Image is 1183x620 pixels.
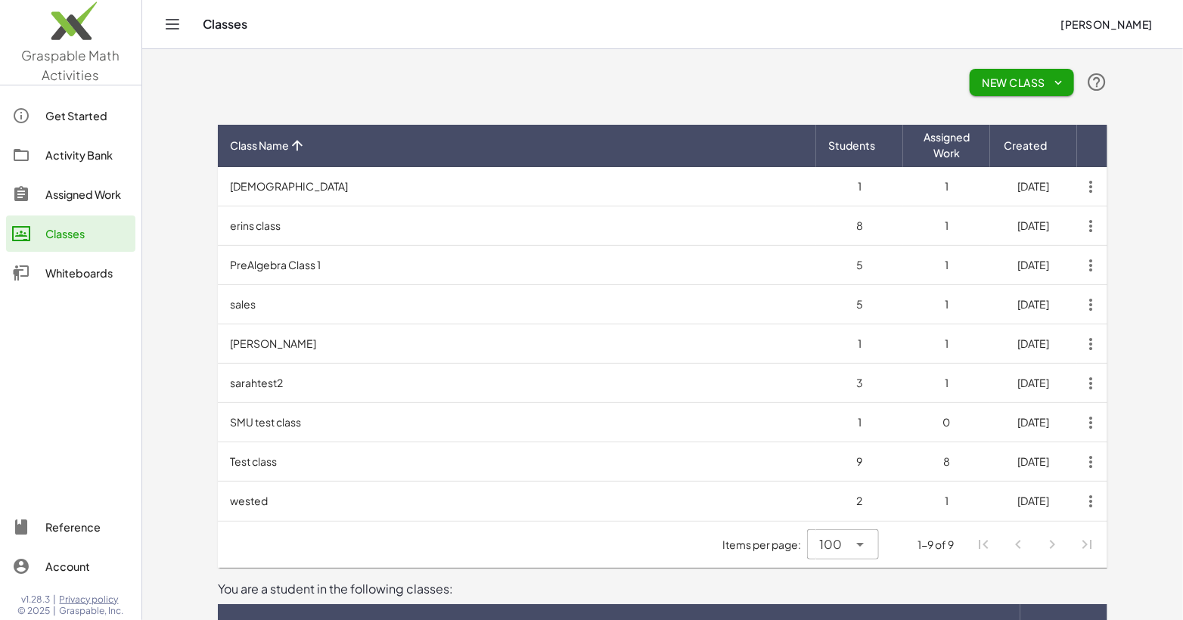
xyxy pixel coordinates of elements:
a: Reference [6,509,135,545]
span: 1 [945,179,949,193]
div: Classes [45,225,129,243]
a: Get Started [6,98,135,134]
a: Activity Bank [6,137,135,173]
td: 5 [816,285,903,324]
a: Assigned Work [6,176,135,212]
td: sarahtest2 [218,364,816,403]
span: Class Name [230,138,289,153]
td: [DATE] [990,482,1077,521]
span: Items per page: [722,537,807,553]
span: 1 [945,336,949,350]
span: 0 [943,415,951,429]
td: [DEMOGRAPHIC_DATA] [218,167,816,206]
span: New Class [982,76,1062,89]
span: 1 [945,376,949,389]
span: v1.28.3 [22,594,51,606]
a: Account [6,548,135,584]
div: Whiteboards [45,264,129,282]
td: 9 [816,442,903,482]
td: Test class [218,442,816,482]
a: Whiteboards [6,255,135,291]
span: Created [1004,138,1048,153]
td: [PERSON_NAME] [218,324,816,364]
td: 1 [816,167,903,206]
td: PreAlgebra Class 1 [218,246,816,285]
span: 8 [943,454,950,468]
td: [DATE] [990,246,1077,285]
td: [DATE] [990,324,1077,364]
a: Classes [6,215,135,252]
div: You are a student in the following classes: [218,580,1107,598]
span: © 2025 [18,605,51,617]
a: Privacy policy [60,594,124,606]
span: Assigned Work [915,129,978,161]
span: Graspable Math Activities [22,47,120,83]
td: [DATE] [990,364,1077,403]
td: 5 [816,246,903,285]
div: Reference [45,518,129,536]
div: Account [45,557,129,575]
nav: Pagination Navigation [967,528,1104,563]
td: 1 [816,403,903,442]
span: 1 [945,219,949,232]
span: [PERSON_NAME] [1060,17,1153,31]
button: Toggle navigation [160,12,185,36]
td: SMU test class [218,403,816,442]
span: Graspable, Inc. [60,605,124,617]
td: sales [218,285,816,324]
span: Students [828,138,875,153]
button: New Class [970,69,1074,96]
td: 3 [816,364,903,403]
div: 1-9 of 9 [918,537,955,553]
div: Assigned Work [45,185,129,203]
span: | [54,605,57,617]
td: [DATE] [990,403,1077,442]
td: wested [218,482,816,521]
span: 1 [945,258,949,271]
td: [DATE] [990,442,1077,482]
td: [DATE] [990,206,1077,246]
td: [DATE] [990,167,1077,206]
td: 1 [816,324,903,364]
td: 2 [816,482,903,521]
div: Get Started [45,107,129,125]
td: [DATE] [990,285,1077,324]
td: 8 [816,206,903,246]
div: Activity Bank [45,146,129,164]
span: | [54,594,57,606]
span: 1 [945,297,949,311]
span: 1 [945,494,949,507]
button: [PERSON_NAME] [1048,11,1165,38]
td: erins class [218,206,816,246]
span: 100 [819,535,842,553]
